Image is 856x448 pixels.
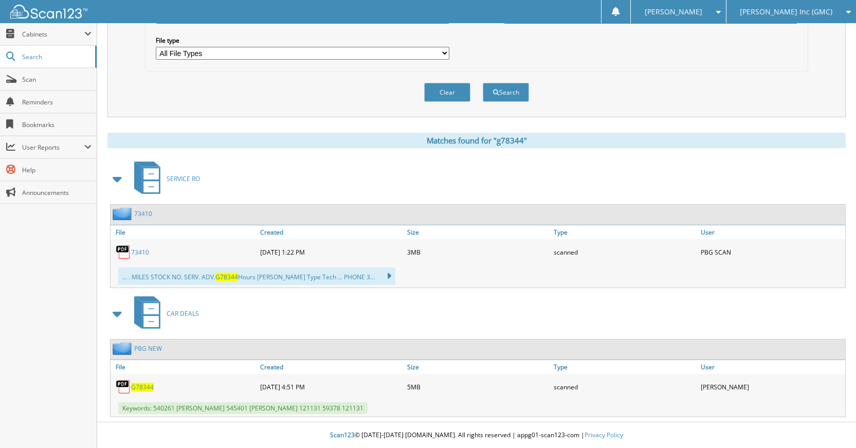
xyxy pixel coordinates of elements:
a: G78344 [131,383,154,391]
button: Search [483,83,529,102]
a: 73410 [131,248,149,257]
img: folder2.png [113,207,134,220]
div: ... . MILES STOCK NO. SERV. ADV. Hours [PERSON_NAME] Type Tech ... PHONE 3... [118,267,395,285]
a: User [698,360,845,374]
a: CAR DEALS [128,293,199,334]
span: [PERSON_NAME] [645,9,702,15]
span: Bookmarks [22,120,92,129]
div: scanned [551,377,698,397]
a: SERVICE RO [128,158,200,199]
div: [DATE] 1:22 PM [258,242,405,262]
div: 3MB [405,242,552,262]
a: File [111,225,258,239]
button: Clear [424,83,470,102]
span: G78344 [215,273,238,281]
div: [DATE] 4:51 PM [258,377,405,397]
a: User [698,225,845,239]
span: User Reports [22,143,84,152]
a: 73410 [134,209,152,218]
div: Matches found for "g78344" [107,133,846,148]
span: CAR DEALS [167,309,199,318]
span: Reminders [22,98,92,106]
span: Cabinets [22,30,84,39]
div: [PERSON_NAME] [698,377,845,397]
span: Scan [22,75,92,84]
div: 5MB [405,377,552,397]
label: File type [156,36,449,45]
span: Scan123 [330,431,355,439]
div: scanned [551,242,698,262]
img: PDF.png [116,244,131,260]
a: Size [405,225,552,239]
a: Created [258,360,405,374]
span: [PERSON_NAME] Inc (GMC) [740,9,832,15]
img: scan123-logo-white.svg [10,5,87,19]
div: PBG SCAN [698,242,845,262]
span: Search [22,52,90,61]
a: Type [551,360,698,374]
a: Type [551,225,698,239]
a: Size [405,360,552,374]
img: PDF.png [116,379,131,395]
img: folder2.png [113,342,134,355]
div: © [DATE]-[DATE] [DOMAIN_NAME]. All rights reserved | appg01-scan123-com | [97,423,856,448]
span: Help [22,166,92,174]
a: File [111,360,258,374]
a: Created [258,225,405,239]
span: Announcements [22,188,92,197]
a: Privacy Policy [585,431,623,439]
span: SERVICE RO [167,174,200,183]
a: PBG NEW [134,344,162,353]
span: Keywords: 540261 [PERSON_NAME] 545401 [PERSON_NAME] 121131 59378 121131 [118,402,368,414]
